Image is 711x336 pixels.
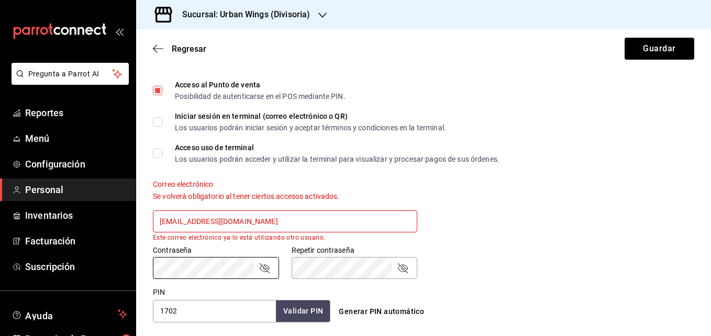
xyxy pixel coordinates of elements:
input: 3 a 6 dígitos [153,300,276,322]
div: Los usuarios podrán iniciar sesión y aceptar términos y condiciones en la terminal. [175,124,446,131]
div: Iniciar sesión en terminal (correo electrónico o QR) [175,113,446,120]
label: Repetir contraseña [292,247,418,254]
span: Ayuda [25,308,114,320]
button: Validar PIN [276,300,330,322]
a: Pregunta a Parrot AI [7,76,129,87]
button: Guardar [625,38,694,60]
div: Acceso uso de terminal [175,144,499,151]
div: Posibilidad de iniciar sesión en la oficina administrativa de un restaurante. [175,61,419,69]
button: Regresar [153,44,206,54]
h3: Sucursal: Urban Wings (Divisoria) [174,8,310,21]
label: Contraseña [153,247,279,254]
span: Inventarios [25,208,127,222]
label: Correo electrónico [153,181,417,188]
label: PIN [153,288,165,296]
span: Pregunta a Parrot AI [28,69,113,80]
span: Facturación [25,234,127,248]
span: Suscripción [25,260,127,274]
div: Posibilidad de autenticarse en el POS mediante PIN. [175,93,346,100]
button: open_drawer_menu [115,27,124,36]
div: Los usuarios podrán acceder y utilizar la terminal para visualizar y procesar pagos de sus órdenes. [175,155,499,163]
span: Personal [25,183,127,197]
button: Generar PIN automático [335,302,428,321]
span: Regresar [172,44,206,54]
span: Reportes [25,106,127,120]
p: Este correo electrónico ya lo está utilizando otro usuario. [153,234,417,241]
div: Se volverá obligatorio al tener ciertos accesos activados. [153,191,417,202]
button: passwordField [396,262,409,274]
span: Menú [25,131,127,145]
button: Pregunta a Parrot AI [12,63,129,85]
span: Configuración [25,157,127,171]
button: passwordField [258,262,271,274]
div: Acceso al Punto de venta [175,81,346,88]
